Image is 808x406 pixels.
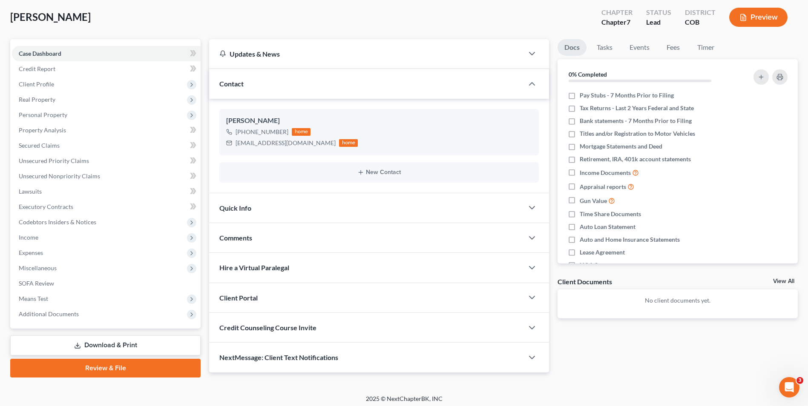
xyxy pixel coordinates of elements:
[12,199,201,214] a: Executory Contracts
[12,153,201,169] a: Unsecured Priority Claims
[236,139,336,147] div: [EMAIL_ADDRESS][DOMAIN_NAME]
[19,157,89,164] span: Unsecured Priority Claims
[19,96,55,103] span: Real Property
[623,39,656,56] a: Events
[580,210,641,218] span: Time Share Documents
[564,296,791,305] p: No client documents yet.
[690,39,721,56] a: Timer
[219,234,252,242] span: Comments
[219,49,513,58] div: Updates & News
[729,8,788,27] button: Preview
[19,50,61,57] span: Case Dashboard
[219,263,289,272] span: Hire a Virtual Paralegal
[12,61,201,77] a: Credit Report
[19,310,79,317] span: Additional Documents
[580,183,626,191] span: Appraisal reports
[10,11,91,23] span: [PERSON_NAME]
[601,17,633,27] div: Chapter
[627,18,630,26] span: 7
[236,128,288,136] div: [PHONE_NUMBER]
[19,142,60,149] span: Secured Claims
[19,234,38,241] span: Income
[685,17,716,27] div: COB
[12,46,201,61] a: Case Dashboard
[339,139,358,147] div: home
[219,80,244,88] span: Contact
[19,172,100,180] span: Unsecured Nonpriority Claims
[226,116,532,126] div: [PERSON_NAME]
[779,377,799,397] iframe: Intercom live chat
[19,188,42,195] span: Lawsuits
[219,294,258,302] span: Client Portal
[580,117,692,125] span: Bank statements - 7 Months Prior to Filing
[19,203,73,210] span: Executory Contracts
[601,8,633,17] div: Chapter
[580,104,694,112] span: Tax Returns - Last 2 Years Federal and State
[590,39,619,56] a: Tasks
[19,249,43,256] span: Expenses
[12,169,201,184] a: Unsecured Nonpriority Claims
[580,142,662,151] span: Mortgage Statements and Deed
[580,91,674,100] span: Pay Stubs - 7 Months Prior to Filing
[12,123,201,138] a: Property Analysis
[19,218,96,226] span: Codebtors Insiders & Notices
[12,184,201,199] a: Lawsuits
[292,128,311,136] div: home
[19,65,55,72] span: Credit Report
[12,276,201,291] a: SOFA Review
[10,359,201,377] a: Review & File
[219,353,338,361] span: NextMessage: Client Text Notifications
[10,335,201,355] a: Download & Print
[580,169,631,177] span: Income Documents
[580,129,695,138] span: Titles and/or Registration to Motor Vehicles
[219,204,251,212] span: Quick Info
[19,126,66,134] span: Property Analysis
[12,138,201,153] a: Secured Claims
[580,235,680,244] span: Auto and Home Insurance Statements
[226,169,532,176] button: New Contact
[796,377,803,384] span: 3
[646,8,671,17] div: Status
[558,39,587,56] a: Docs
[580,155,691,163] span: Retirement, IRA, 401k account statements
[646,17,671,27] div: Lead
[580,197,607,205] span: Gun Value
[660,39,687,56] a: Fees
[580,223,635,231] span: Auto Loan Statement
[19,80,54,88] span: Client Profile
[19,295,48,302] span: Means Test
[569,71,607,78] strong: 0% Completed
[685,8,716,17] div: District
[773,278,794,284] a: View All
[219,323,316,332] span: Credit Counseling Course Invite
[580,248,625,257] span: Lease Agreement
[558,277,612,286] div: Client Documents
[580,261,622,269] span: HOA Statement
[19,280,54,287] span: SOFA Review
[19,264,57,272] span: Miscellaneous
[19,111,67,118] span: Personal Property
